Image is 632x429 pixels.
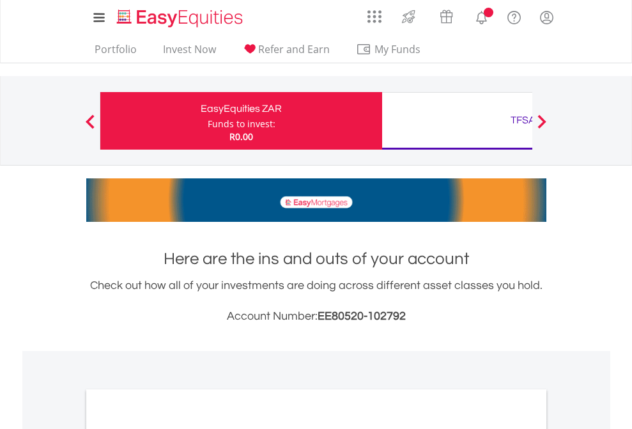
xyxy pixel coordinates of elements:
[158,43,221,63] a: Invest Now
[398,6,419,27] img: thrive-v2.svg
[77,121,103,134] button: Previous
[229,130,253,143] span: R0.00
[367,10,382,24] img: grid-menu-icon.svg
[529,121,555,134] button: Next
[530,3,563,31] a: My Profile
[114,8,248,29] img: EasyEquities_Logo.png
[237,43,335,63] a: Refer and Earn
[108,100,374,118] div: EasyEquities ZAR
[318,310,406,322] span: EE80520-102792
[89,43,142,63] a: Portfolio
[208,118,275,130] div: Funds to invest:
[112,3,248,29] a: Home page
[436,6,457,27] img: vouchers-v2.svg
[86,277,546,325] div: Check out how all of your investments are doing across different asset classes you hold.
[356,41,440,58] span: My Funds
[86,308,546,325] h3: Account Number:
[428,3,465,27] a: Vouchers
[86,247,546,270] h1: Here are the ins and outs of your account
[258,42,330,56] span: Refer and Earn
[465,3,498,29] a: Notifications
[498,3,530,29] a: FAQ's and Support
[86,178,546,222] img: EasyMortage Promotion Banner
[359,3,390,24] a: AppsGrid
